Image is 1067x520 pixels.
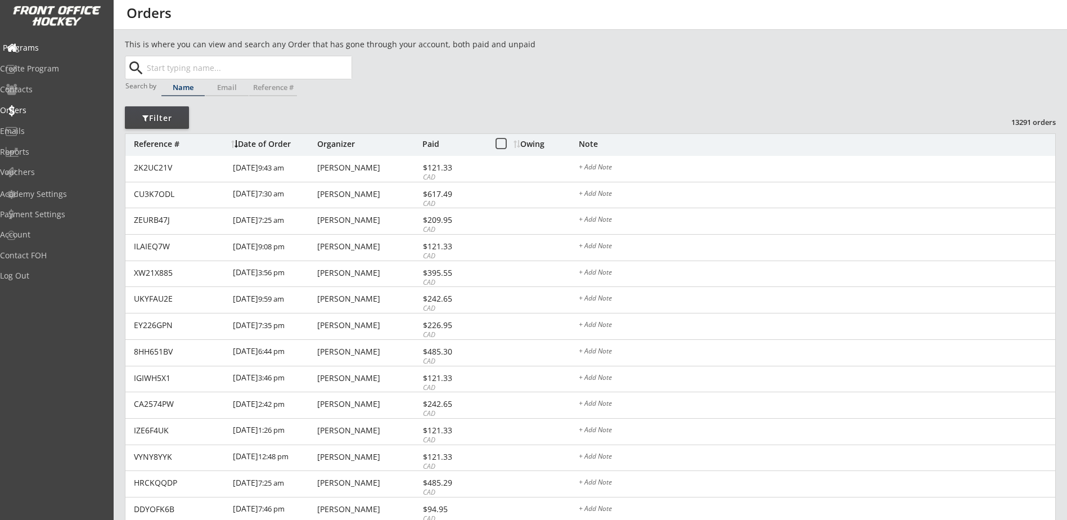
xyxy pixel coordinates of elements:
div: CAD [423,383,483,393]
div: [PERSON_NAME] [317,269,420,277]
div: [DATE] [233,182,314,208]
div: $242.65 [423,295,483,303]
div: [DATE] [233,313,314,339]
div: + Add Note [579,190,1055,199]
font: 2:42 pm [258,399,285,409]
div: $121.33 [423,164,483,172]
font: 9:43 am [258,163,284,173]
div: + Add Note [579,243,1055,252]
div: This is where you can view and search any Order that has gone through your account, both paid and... [125,39,600,50]
div: + Add Note [579,269,1055,278]
div: Email [205,84,249,91]
div: $94.95 [423,505,483,513]
div: $242.65 [423,400,483,408]
div: Filter [125,113,189,124]
div: [DATE] [233,208,314,234]
div: [DATE] [233,392,314,418]
div: [PERSON_NAME] [317,400,420,408]
div: Organizer [317,140,420,148]
div: + Add Note [579,295,1055,304]
div: [PERSON_NAME] [317,348,420,356]
font: 9:59 am [258,294,284,304]
div: Reference # [134,140,226,148]
div: [DATE] [233,235,314,260]
div: [PERSON_NAME] [317,321,420,329]
div: 13291 orders [997,117,1056,127]
font: 7:30 am [258,189,284,199]
div: $485.29 [423,479,483,487]
div: XW21X885 [134,269,226,277]
div: CAD [423,436,483,445]
div: ZEURB47J [134,216,226,224]
div: $485.30 [423,348,483,356]
font: 12:48 pm [258,451,289,461]
div: + Add Note [579,479,1055,488]
div: Owing [514,140,578,148]
div: [PERSON_NAME] [317,453,420,461]
div: + Add Note [579,427,1055,436]
div: [PERSON_NAME] [317,479,420,487]
div: CAD [423,488,483,497]
div: IGIWH5X1 [134,374,226,382]
font: 7:25 am [258,478,284,488]
div: $395.55 [423,269,483,277]
div: 8HH651BV [134,348,226,356]
div: [PERSON_NAME] [317,190,420,198]
div: Date of Order [231,140,314,148]
font: 6:44 pm [258,346,285,356]
div: $209.95 [423,216,483,224]
div: Programs [3,44,104,52]
div: [DATE] [233,287,314,312]
div: 2K2UC21V [134,164,226,172]
div: CU3K7ODL [134,190,226,198]
font: 3:46 pm [258,373,285,383]
div: $121.33 [423,243,483,250]
div: [PERSON_NAME] [317,243,420,250]
div: + Add Note [579,400,1055,409]
div: EY226GPN [134,321,226,329]
div: [PERSON_NAME] [317,295,420,303]
div: [DATE] [233,471,314,496]
div: [PERSON_NAME] [317,374,420,382]
font: 7:35 pm [258,320,285,330]
div: [PERSON_NAME] [317,164,420,172]
font: 1:26 pm [258,425,285,435]
div: HRCKQQDP [134,479,226,487]
div: [PERSON_NAME] [317,216,420,224]
div: CAD [423,173,483,182]
div: CAD [423,462,483,472]
div: [DATE] [233,156,314,181]
div: [PERSON_NAME] [317,427,420,434]
div: CAD [423,278,483,288]
div: + Add Note [579,374,1055,383]
button: search [127,59,145,77]
div: VYNY8YYK [134,453,226,461]
div: Search by [125,82,157,89]
div: + Add Note [579,216,1055,225]
div: $121.33 [423,374,483,382]
div: [DATE] [233,261,314,286]
div: CAD [423,252,483,261]
div: [PERSON_NAME] [317,505,420,513]
input: Start typing name... [145,56,352,79]
div: [DATE] [233,340,314,365]
div: $121.33 [423,427,483,434]
div: [DATE] [233,419,314,444]
div: Name [161,84,205,91]
div: CAD [423,357,483,366]
div: Paid [422,140,483,148]
div: $617.49 [423,190,483,198]
div: CAD [423,225,483,235]
div: + Add Note [579,505,1055,514]
div: + Add Note [579,348,1055,357]
div: DDYOFK6B [134,505,226,513]
div: [DATE] [233,366,314,392]
div: CAD [423,409,483,419]
div: + Add Note [579,453,1055,462]
div: [DATE] [233,445,314,470]
div: $121.33 [423,453,483,461]
div: Note [579,140,1055,148]
font: 9:08 pm [258,241,285,252]
div: + Add Note [579,164,1055,173]
div: IZE6F4UK [134,427,226,434]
